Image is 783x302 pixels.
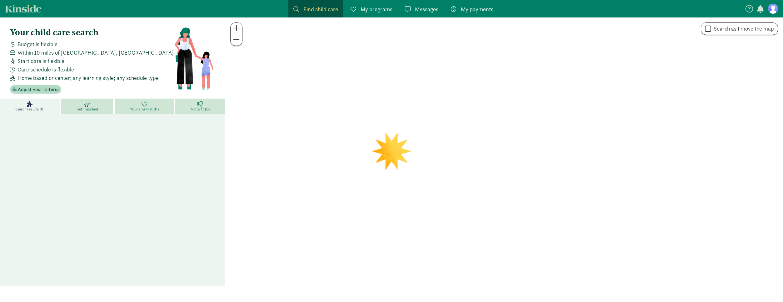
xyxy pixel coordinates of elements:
[711,25,774,32] label: Search as I move the map
[17,48,174,57] span: Within 10 miles of [GEOGRAPHIC_DATA], [GEOGRAPHIC_DATA]
[17,74,159,82] span: Home based or center; any learning style; any schedule type
[5,5,42,12] a: Kinside
[10,85,61,94] button: Adjust your criteria
[77,107,98,112] span: Get matched
[115,99,175,114] a: Your shortlist (0)
[61,99,115,114] a: Get matched
[17,40,57,48] span: Budget is flexible
[191,107,210,112] span: Not a fit (0)
[175,99,225,114] a: Not a fit (0)
[361,5,392,13] span: My programs
[10,27,174,37] h4: Your child care search
[17,57,64,65] span: Start date is flexible
[18,86,59,93] span: Adjust your criteria
[15,107,44,112] span: Search results (0)
[303,5,338,13] span: Find child care
[461,5,493,13] span: My payments
[130,107,158,112] span: Your shortlist (0)
[415,5,438,13] span: Messages
[17,65,74,74] span: Care schedule is flexible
